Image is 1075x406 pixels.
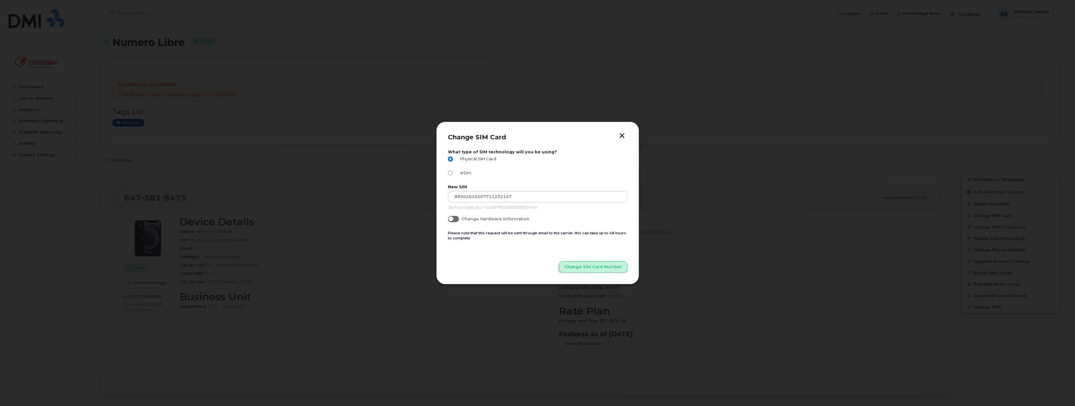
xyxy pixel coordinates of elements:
span: Physical SIM Card [458,156,496,161]
label: What type of SIM technology will you be using? [448,150,627,154]
p: 18 To 22 Digits, E.G. 410327925283202837463 [448,205,627,210]
small: Please note that this request will be sent through email to the carrier, this can take up to 48 h... [448,231,626,241]
input: Physical SIM Card [448,156,453,162]
button: Change SIM Card Number [559,261,627,273]
input: Change Hardware Information [448,216,453,221]
span: Change SIM Card Number [564,264,622,270]
span: Change Hardware Information [462,216,529,221]
input: eSim [448,170,453,176]
input: Input Your New SIM Number [448,191,627,203]
label: New SIM [448,184,627,189]
span: eSim [458,170,471,175]
span: Change SIM Card [448,133,506,141]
